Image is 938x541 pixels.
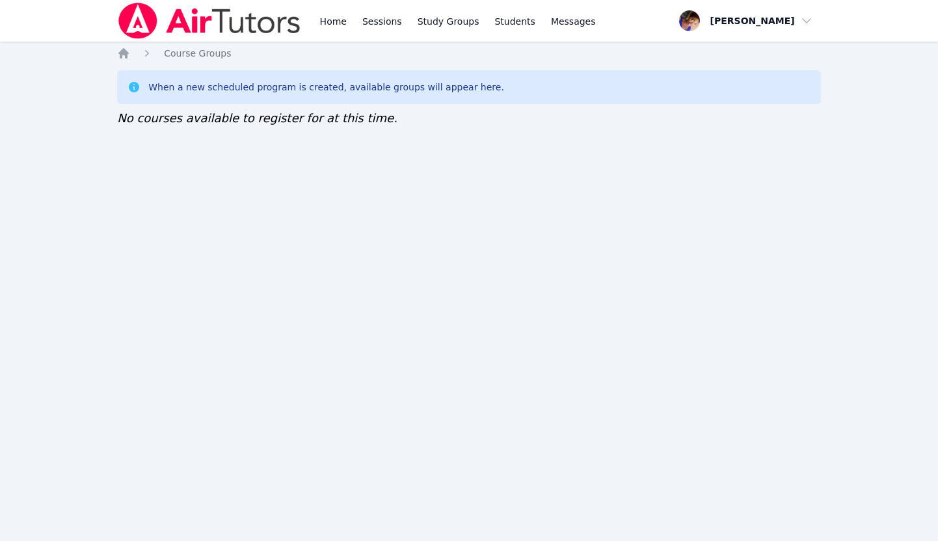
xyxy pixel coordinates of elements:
a: Course Groups [164,47,231,60]
div: When a new scheduled program is created, available groups will appear here. [148,81,504,94]
span: No courses available to register for at this time. [117,111,397,125]
span: Messages [551,15,596,28]
img: Air Tutors [117,3,301,39]
nav: Breadcrumb [117,47,821,60]
span: Course Groups [164,48,231,59]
